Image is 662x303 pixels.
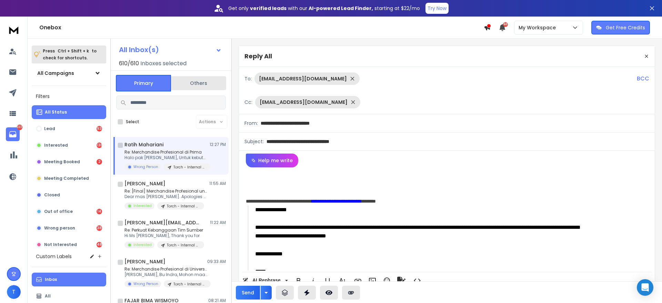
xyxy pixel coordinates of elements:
button: T [7,285,21,299]
p: Re: [Final] Merchandise Profesional untuk [124,188,207,194]
div: 14 [97,209,102,214]
button: All Inbox(s) [113,43,227,57]
button: Insert Link (Ctrl+K) [351,274,364,287]
p: Get Free Credits [606,24,645,31]
p: Interested [133,242,152,247]
button: Lead93 [32,122,106,136]
button: Signature [395,274,408,287]
p: Interested [44,143,68,148]
p: Inbox [45,277,57,282]
p: 11:22 AM [210,220,226,225]
h1: [PERSON_NAME] [124,180,165,187]
h3: Inboxes selected [140,59,187,68]
span: Ctrl + Shift + k [57,47,90,55]
p: Halo pak [PERSON_NAME], Untuk kebutuhan [124,155,207,160]
p: Re: Merchandise Profesional di Universitas [124,266,207,272]
p: Wrong Person [133,281,158,286]
p: 09:33 AM [207,259,226,264]
button: All [32,289,106,303]
button: Code View [411,274,424,287]
h1: All Campaigns [37,70,74,77]
p: Torch - Internal Merchandise - [DATE] [167,204,200,209]
p: Get only with our starting at $22/mo [228,5,420,12]
p: Cc: [244,99,252,106]
h1: Ratih Mahariani [124,141,163,148]
p: Hi Ms [PERSON_NAME], Thank you for [124,233,204,238]
h1: All Inbox(s) [119,46,159,53]
p: Re: Perkuat Kebanggaan Tim Sumber [124,227,204,233]
h3: Custom Labels [36,253,72,260]
p: Meeting Completed [44,176,89,181]
button: Meeting Completed [32,172,106,185]
div: 38 [97,225,102,231]
p: 11:55 AM [209,181,226,186]
p: Torch - Internal Merchandise - [DATE] [167,243,200,248]
label: Select [126,119,139,125]
p: To: [244,75,252,82]
p: Out of office [44,209,73,214]
p: Meeting Booked [44,159,80,165]
button: Interested138 [32,138,106,152]
p: From: [244,120,258,127]
p: [PERSON_NAME], Bu Indra, Mohon maaf.. [124,272,207,277]
div: 138 [97,143,102,148]
p: Press to check for shortcuts. [43,48,97,61]
button: Primary [116,75,171,91]
p: 12:27 PM [210,142,226,147]
p: Not Interested [44,242,77,247]
button: Closed [32,188,106,202]
span: 610 / 610 [119,59,139,68]
button: Not Interested48 [32,238,106,252]
button: More Text [335,274,349,287]
button: Send [236,286,260,300]
p: Dear mas [PERSON_NAME]. Apologies as [124,194,207,199]
div: 48 [97,242,102,247]
p: Torch - Internal Merchandise - [DATE] [173,165,207,170]
img: logo [7,23,21,36]
div: Open Intercom Messenger [637,279,653,296]
h3: Filters [32,91,106,101]
p: Wrong person [44,225,75,231]
div: 2 [97,159,102,165]
p: Closed [44,192,60,198]
button: All Status [32,105,106,119]
div: 93 [97,126,102,131]
button: Italic (Ctrl+I) [307,274,320,287]
button: Out of office14 [32,205,106,218]
p: Wrong Person [133,164,158,169]
button: Insert Image (Ctrl+P) [366,274,379,287]
button: Underline (Ctrl+U) [321,274,334,287]
a: 333 [6,127,20,141]
button: All Campaigns [32,66,106,80]
span: 50 [503,22,508,27]
p: Reply All [244,51,272,61]
p: Try Now [428,5,447,12]
p: My Workspace [519,24,559,31]
p: Torch - Internal Merchandise - [DATE] [173,282,207,287]
button: Get Free Credits [591,21,650,35]
h1: [PERSON_NAME] [124,258,165,265]
span: AI Rephrase [251,277,282,283]
button: Help me write [246,154,298,167]
button: Others [171,76,226,91]
p: [EMAIL_ADDRESS][DOMAIN_NAME] [260,99,348,106]
p: Subject: [244,138,264,145]
button: Meeting Booked2 [32,155,106,169]
button: Emoticons [380,274,393,287]
button: Try Now [425,3,449,14]
button: Wrong person38 [32,221,106,235]
p: 333 [17,125,22,130]
p: Re: Merchandise Profesional di Prima [124,149,207,155]
strong: verified leads [250,5,287,12]
button: Bold (Ctrl+B) [292,274,305,287]
p: BCC [637,75,649,83]
p: Interested [133,203,152,208]
button: AI Rephrase [241,274,289,287]
h1: [PERSON_NAME][EMAIL_ADDRESS][DOMAIN_NAME] +1 [124,219,200,226]
button: Inbox [32,273,106,286]
h1: Onebox [39,23,484,32]
p: [EMAIL_ADDRESS][DOMAIN_NAME] [259,75,347,82]
p: All [45,293,51,299]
